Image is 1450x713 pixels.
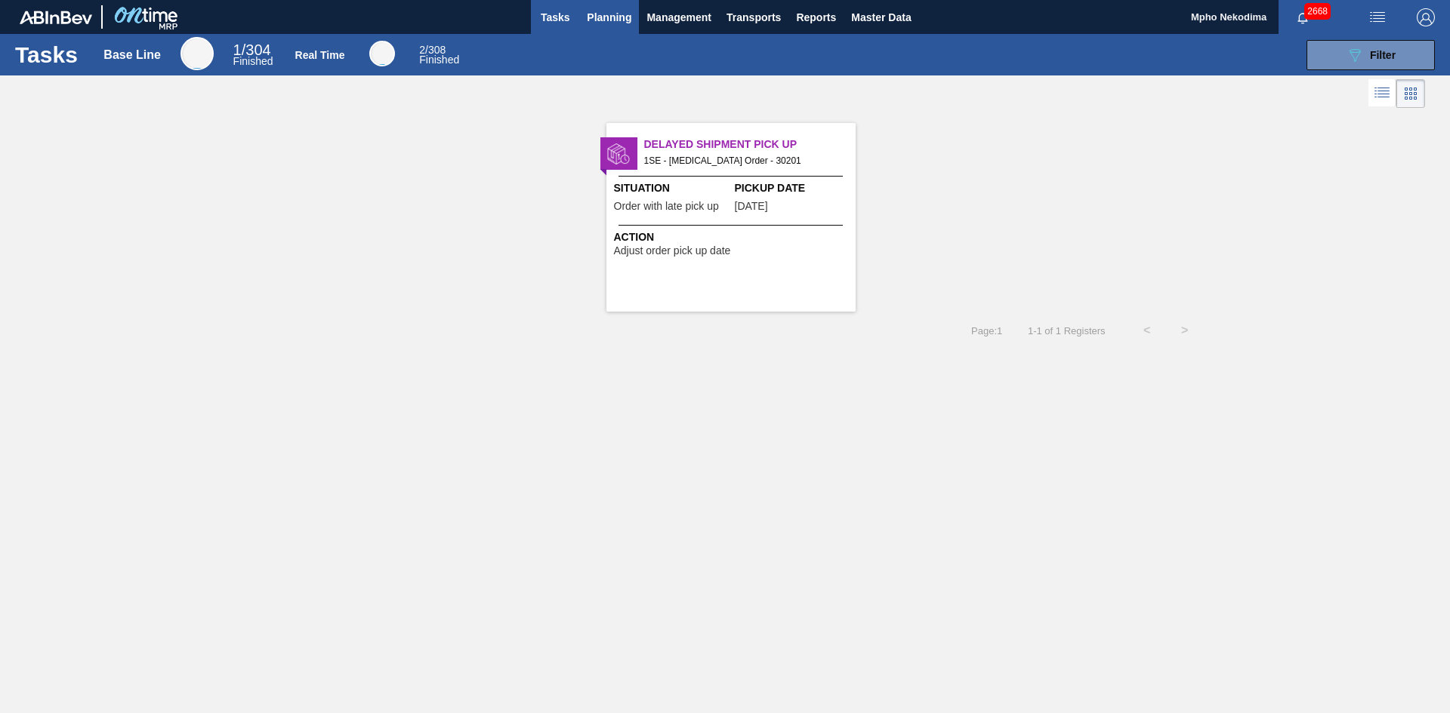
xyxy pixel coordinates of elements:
[851,8,911,26] span: Master Data
[1307,40,1435,70] button: Filter
[419,54,459,66] span: Finished
[233,41,242,58] span: 1
[1025,325,1105,337] span: 1 - 1 of 1 Registers
[614,229,852,245] span: Action
[419,45,459,65] div: Real Time
[727,8,781,26] span: Transports
[233,55,273,67] span: Finished
[1304,3,1331,20] span: 2668
[614,245,731,257] span: Adjust order pick up date
[614,201,719,212] span: Order with late pick up
[644,152,844,169] span: 1SE - Lactic Acid Order - 30201
[1396,79,1425,108] div: Card Vision
[538,8,572,26] span: Tasks
[20,11,92,24] img: TNhmsLtSVTkK8tSr43FrP2fwEKptu5GPRR3wAAAABJRU5ErkJggg==
[644,137,856,152] span: Delayed Shipment Pick Up
[419,44,425,56] span: 2
[1128,312,1166,349] button: <
[369,41,395,66] div: Real Time
[971,325,1002,337] span: Page : 1
[1370,49,1396,61] span: Filter
[614,180,731,196] span: Situation
[735,180,852,196] span: Pickup Date
[295,49,345,61] div: Real Time
[1368,8,1387,26] img: userActions
[1279,7,1327,28] button: Notifications
[15,46,82,63] h1: Tasks
[103,48,161,62] div: Base Line
[180,37,214,70] div: Base Line
[233,44,273,66] div: Base Line
[735,201,768,212] span: 08/03/2025
[796,8,836,26] span: Reports
[1166,312,1204,349] button: >
[646,8,711,26] span: Management
[419,44,446,56] span: / 308
[587,8,631,26] span: Planning
[233,41,271,58] span: / 304
[1417,8,1435,26] img: Logout
[1368,79,1396,108] div: List Vision
[607,143,630,165] img: status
